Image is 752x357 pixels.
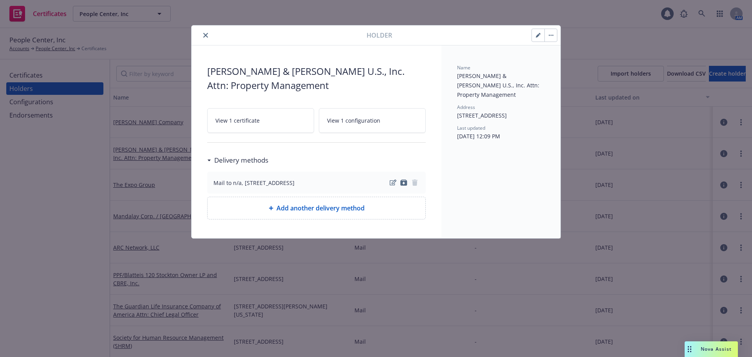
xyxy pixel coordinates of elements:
a: archive [399,178,409,187]
span: [STREET_ADDRESS] [457,112,507,119]
a: edit [388,178,398,187]
a: View 1 certificate [207,108,314,133]
span: Name [457,64,470,71]
span: remove [410,178,419,187]
span: Last updated [457,125,485,131]
span: View 1 configuration [327,116,380,125]
div: Drag to move [685,341,694,357]
span: Add another delivery method [277,203,365,213]
span: [PERSON_NAME] & [PERSON_NAME] U.S., Inc. Attn: Property Management [457,72,541,98]
a: View 1 configuration [319,108,426,133]
span: View 1 certificate [215,116,260,125]
div: Add another delivery method [207,197,426,219]
span: [PERSON_NAME] & [PERSON_NAME] U.S., Inc. Attn: Property Management [207,64,426,92]
span: [DATE] 12:09 PM [457,132,500,140]
div: Delivery methods [207,155,268,165]
div: Mail to n/a, [STREET_ADDRESS] [213,179,295,187]
span: Address [457,104,475,111]
h3: Delivery methods [214,155,268,165]
button: Nova Assist [685,341,738,357]
span: Nova Assist [701,346,732,352]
